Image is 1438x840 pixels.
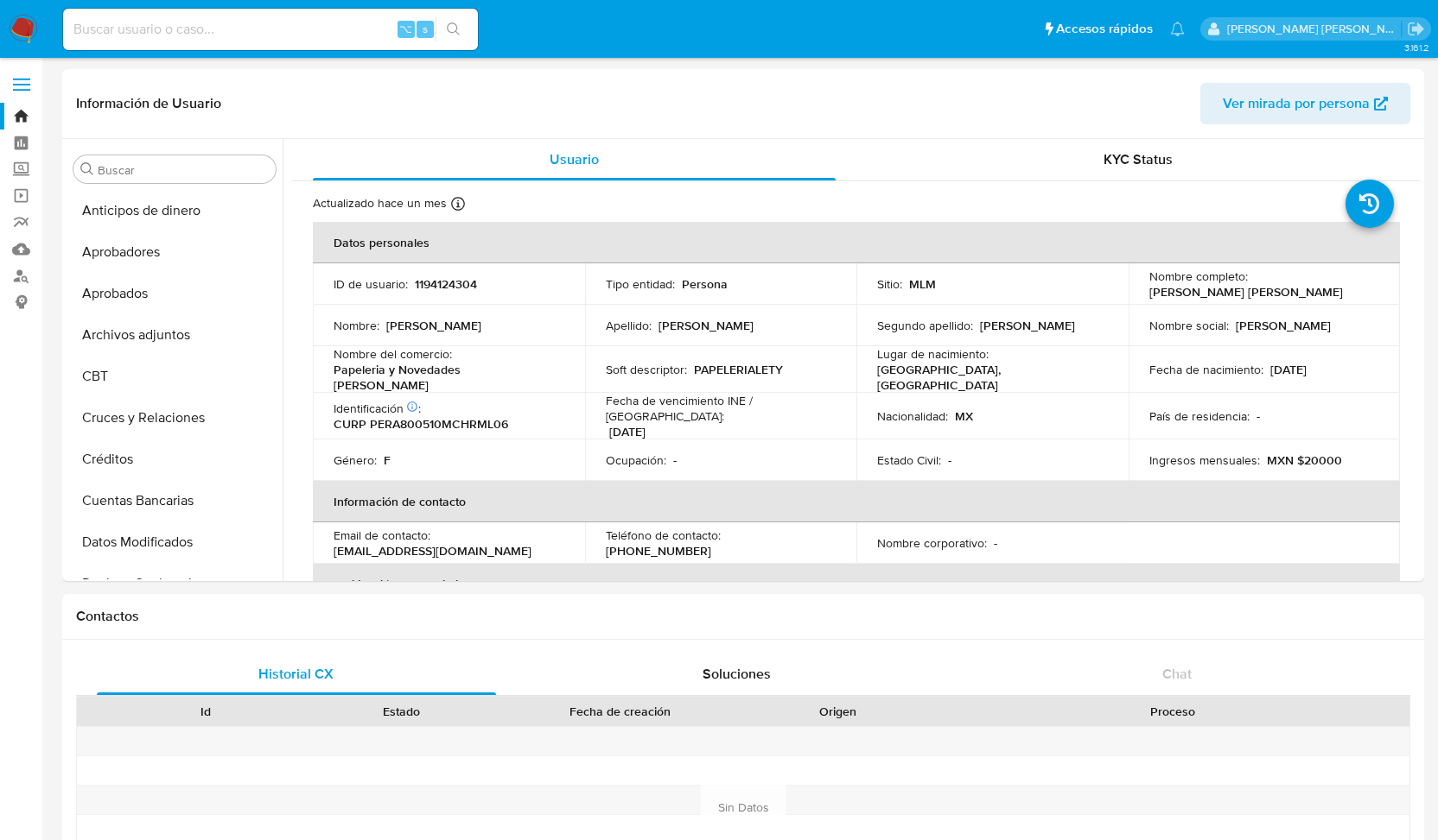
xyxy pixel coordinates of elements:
[1267,452,1342,468] p: MXN $20000
[399,21,412,37] span: ⌥
[334,543,531,559] p: [EMAIL_ADDRESS][DOMAIN_NAME]
[606,452,666,468] p: Ocupación :
[67,356,283,397] button: CBT
[98,162,269,178] input: Buscar
[334,401,421,416] p: Identificación :
[606,527,721,543] p: Teléfono de contacto :
[423,21,428,37] span: s
[80,162,94,176] button: Buscar
[67,231,283,273] button: Aprobadores
[1227,21,1402,37] p: rene.vale@mercadolibre.com
[1104,149,1173,169] span: KYC Status
[436,17,471,41] button: search-icon
[67,563,283,604] button: Devices Geolocation
[313,222,1400,263] th: Datos personales
[334,318,379,333] p: Nombre :
[606,362,687,377] p: Soft descriptor :
[948,452,951,468] p: -
[1236,318,1331,333] p: [PERSON_NAME]
[948,703,1397,720] div: Proceso
[67,480,283,521] button: Cuentas Bancarias
[1162,664,1192,684] span: Chat
[955,408,973,424] p: MX
[334,416,508,432] p: CURP PERA800510MCHRML06
[980,318,1075,333] p: [PERSON_NAME]
[877,318,973,333] p: Segundo apellido :
[334,362,557,393] p: Papeleria y Novedades [PERSON_NAME]
[1056,20,1153,38] span: Accesos rápidos
[315,703,487,720] div: Estado
[67,314,283,356] button: Archivos adjuntos
[512,703,728,720] div: Fecha de creación
[1149,284,1343,300] p: [PERSON_NAME] [PERSON_NAME]
[67,521,283,563] button: Datos Modificados
[606,276,675,292] p: Tipo entidad :
[1270,362,1307,377] p: [DATE]
[877,346,989,362] p: Lugar de nacimiento :
[384,452,391,468] p: F
[606,543,711,559] p: [PHONE_NUMBER]
[334,452,377,468] p: Género :
[1149,452,1260,468] p: Ingresos mensuales :
[877,362,1101,393] p: [GEOGRAPHIC_DATA], [GEOGRAPHIC_DATA]
[313,195,447,212] p: Actualizado hace un mes
[67,397,283,439] button: Cruces y Relaciones
[1200,83,1410,124] button: Ver mirada por persona
[877,276,902,292] p: Sitio :
[415,276,477,292] p: 1194124304
[877,535,987,551] p: Nombre corporativo :
[258,664,334,684] span: Historial CX
[67,190,283,231] button: Anticipos de dinero
[877,452,941,468] p: Estado Civil :
[67,273,283,314] button: Aprobados
[673,452,677,468] p: -
[386,318,481,333] p: [PERSON_NAME]
[1149,362,1263,377] p: Fecha de nacimiento :
[334,527,430,543] p: Email de contacto :
[76,608,1410,625] h1: Contactos
[63,18,478,41] input: Buscar usuario o caso...
[1149,268,1248,284] p: Nombre completo :
[606,393,837,424] p: Fecha de vencimiento INE / [GEOGRAPHIC_DATA] :
[703,664,771,684] span: Soluciones
[334,276,408,292] p: ID de usuario :
[609,424,646,439] p: [DATE]
[877,408,948,424] p: Nacionalidad :
[1149,408,1250,424] p: País de residencia :
[313,564,1400,605] th: Verificación y cumplimiento
[1149,318,1229,333] p: Nombre social :
[550,149,599,169] span: Usuario
[67,439,283,480] button: Créditos
[334,346,452,362] p: Nombre del comercio :
[994,535,997,551] p: -
[682,276,728,292] p: Persona
[76,95,221,112] h1: Información de Usuario
[1223,83,1370,124] span: Ver mirada por persona
[1257,408,1260,424] p: -
[606,318,652,333] p: Apellido :
[694,362,783,377] p: PAPELERIALETY
[1170,22,1185,36] a: Notificaciones
[1407,20,1425,38] a: Salir
[909,276,936,292] p: MLM
[313,481,1400,522] th: Información de contacto
[752,703,924,720] div: Origen
[119,703,291,720] div: Id
[659,318,754,333] p: [PERSON_NAME]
